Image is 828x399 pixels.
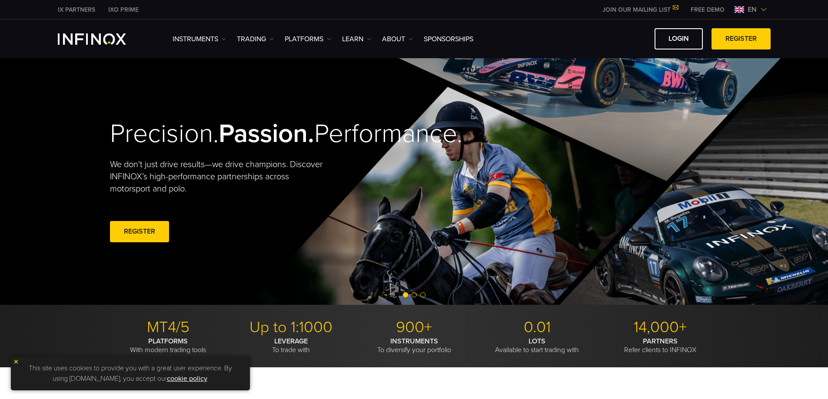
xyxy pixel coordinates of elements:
[237,34,274,44] a: TRADING
[233,337,349,354] p: To trade with
[655,28,703,49] a: LOGIN
[285,34,331,44] a: PLATFORMS
[102,5,145,14] a: INFINOX
[233,318,349,337] p: Up to 1:1000
[420,292,426,297] span: Go to slide 3
[424,34,473,44] a: SPONSORSHIPS
[602,318,718,337] p: 14,000+
[602,337,718,354] p: Refer clients to INFINOX
[403,292,408,297] span: Go to slide 1
[173,34,226,44] a: Instruments
[110,318,226,337] p: MT4/5
[110,158,329,195] p: We don't just drive results—we drive champions. Discover INFINOX’s high-performance partnerships ...
[596,6,684,13] a: JOIN OUR MAILING LIST
[15,361,246,386] p: This site uses cookies to provide you with a great user experience. By using [DOMAIN_NAME], you a...
[684,5,731,14] a: INFINOX MENU
[356,337,472,354] p: To diversify your portfolio
[356,318,472,337] p: 900+
[412,292,417,297] span: Go to slide 2
[274,337,308,346] strong: LEVERAGE
[51,5,102,14] a: INFINOX
[744,4,760,15] span: en
[382,34,413,44] a: ABOUT
[13,359,19,365] img: yellow close icon
[110,221,169,242] a: REGISTER
[643,337,678,346] strong: PARTNERS
[390,337,438,346] strong: INSTRUMENTS
[110,118,384,150] h2: Precision. Performance.
[58,33,146,45] a: INFINOX Logo
[342,34,371,44] a: Learn
[479,318,595,337] p: 0.01
[110,337,226,354] p: With modern trading tools
[148,337,188,346] strong: PLATFORMS
[712,28,771,49] a: REGISTER
[219,118,314,149] strong: Passion.
[479,337,595,354] p: Available to start trading with
[167,374,207,383] a: cookie policy
[529,337,545,346] strong: LOTS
